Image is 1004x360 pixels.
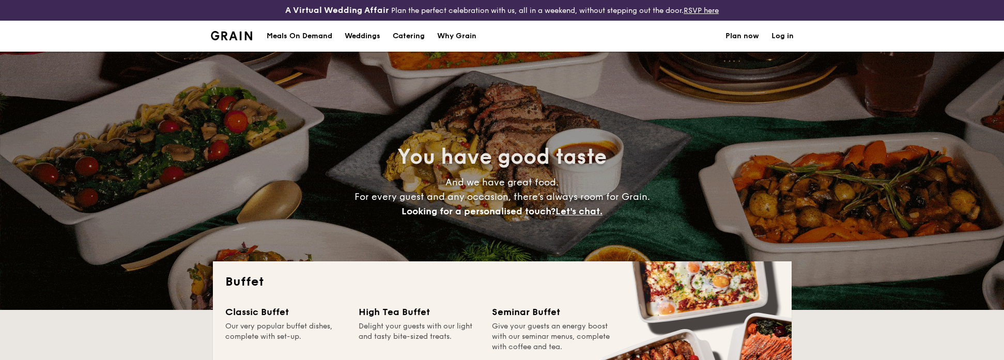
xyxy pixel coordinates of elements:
div: High Tea Buffet [359,305,480,319]
div: Classic Buffet [225,305,346,319]
div: Plan the perfect celebration with us, all in a weekend, without stepping out the door. [205,4,800,17]
h1: Catering [393,21,425,52]
a: RSVP here [684,6,719,15]
a: Weddings [338,21,387,52]
a: Log in [771,21,794,52]
div: Weddings [345,21,380,52]
h4: A Virtual Wedding Affair [285,4,389,17]
a: Why Grain [431,21,483,52]
div: Meals On Demand [267,21,332,52]
span: Looking for a personalised touch? [401,206,555,217]
a: Catering [387,21,431,52]
h2: Buffet [225,274,779,290]
a: Meals On Demand [260,21,338,52]
div: Give your guests an energy boost with our seminar menus, complete with coffee and tea. [492,321,613,352]
div: Seminar Buffet [492,305,613,319]
div: Why Grain [437,21,476,52]
div: Delight your guests with our light and tasty bite-sized treats. [359,321,480,352]
a: Plan now [725,21,759,52]
span: You have good taste [397,145,607,169]
span: And we have great food. For every guest and any occasion, there’s always room for Grain. [354,177,650,217]
img: Grain [211,31,253,40]
span: Let's chat. [555,206,603,217]
a: Logotype [211,31,253,40]
div: Our very popular buffet dishes, complete with set-up. [225,321,346,352]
